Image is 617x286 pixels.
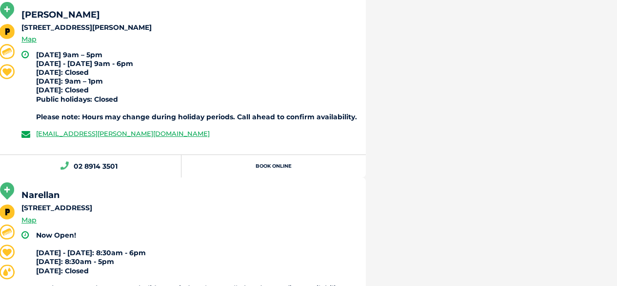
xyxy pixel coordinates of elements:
li: [DATE] 9am – 5pm [DATE] - [DATE] 9am - 6pm [DATE]: Closed [DATE]: 9am – 1pm [DATE]: Closed Public... [36,50,357,122]
h5: [PERSON_NAME] [21,10,357,19]
a: Map [21,215,37,226]
li: [STREET_ADDRESS] [21,203,357,213]
a: Book Online [181,155,366,177]
a: Map [21,34,37,45]
h5: Narellan [21,191,357,199]
button: Search [598,44,608,54]
a: [EMAIL_ADDRESS][PERSON_NAME][DOMAIN_NAME] [36,130,210,137]
li: [STREET_ADDRESS][PERSON_NAME] [21,22,357,33]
